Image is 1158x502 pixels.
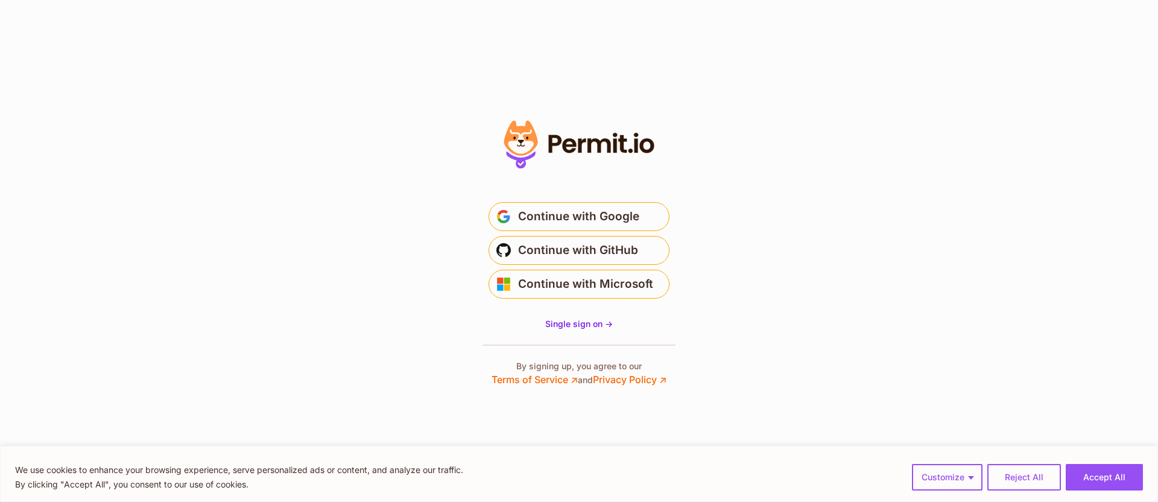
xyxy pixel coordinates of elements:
[545,319,613,329] span: Single sign on ->
[489,270,669,299] button: Continue with Microsoft
[15,477,463,492] p: By clicking "Accept All", you consent to our use of cookies.
[492,373,578,386] a: Terms of Service ↗
[987,464,1061,491] button: Reject All
[489,202,669,231] button: Continue with Google
[518,241,638,260] span: Continue with GitHub
[489,236,669,265] button: Continue with GitHub
[593,373,666,386] a: Privacy Policy ↗
[912,464,982,491] button: Customize
[1066,464,1143,491] button: Accept All
[15,463,463,477] p: We use cookies to enhance your browsing experience, serve personalized ads or content, and analyz...
[518,207,639,226] span: Continue with Google
[518,275,653,294] span: Continue with Microsoft
[492,360,666,387] p: By signing up, you agree to our and
[545,318,613,330] a: Single sign on ->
